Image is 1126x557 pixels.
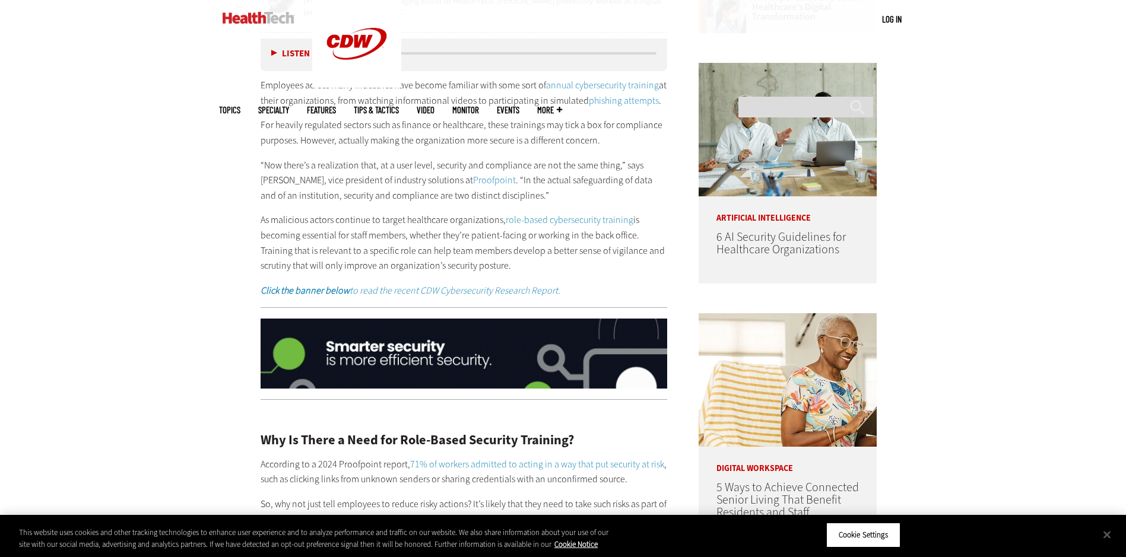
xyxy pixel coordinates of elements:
[261,284,560,297] a: Click the banner belowto read the recent CDW Cybersecurity Research Report.
[307,106,336,114] a: Features
[258,106,289,114] span: Specialty
[716,479,859,520] a: 5 Ways to Achieve Connected Senior Living That Benefit Residents and Staff
[261,496,668,542] p: So, why not just tell employees to reduce risky actions? It’s likely that they need to take such ...
[261,284,350,297] strong: Click the banner below
[699,63,877,196] img: Doctors meeting in the office
[699,313,877,447] img: Networking Solutions for Senior Living
[1094,521,1120,548] button: Close
[223,12,294,24] img: Home
[410,458,664,470] a: 71% of workers admitted to acting in a way that put security at risk
[354,106,399,114] a: Tips & Tactics
[537,106,562,114] span: More
[261,117,668,148] p: For heavily regulated sectors such as finance or healthcare, these trainings may tick a box for c...
[554,539,598,549] a: More information about your privacy
[826,523,900,548] button: Cookie Settings
[452,106,479,114] a: MonITor
[261,434,668,447] h2: Why Is There a Need for Role-Based Security Training?
[261,319,668,389] img: x_security_q325_animated_click_desktop_03
[699,447,877,473] p: Digital Workspace
[312,78,401,91] a: CDW
[261,284,560,297] em: to read the recent CDW Cybersecurity Research Report.
[716,229,846,257] a: 6 AI Security Guidelines for Healthcare Organizations
[19,527,619,550] div: This website uses cookies and other tracking technologies to enhance user experience and to analy...
[261,457,668,487] p: According to a 2024 Proofpoint report, , such as clicking links from unknown senders or sharing c...
[589,94,659,107] a: phishing attempts
[882,14,902,24] a: Log in
[261,212,668,273] p: As malicious actors continue to target healthcare organizations, is becoming essential for staff ...
[417,106,434,114] a: Video
[473,174,516,186] a: Proofpoint
[882,13,902,26] div: User menu
[506,214,633,226] a: role-based cybersecurity training
[219,106,240,114] span: Topics
[699,196,877,222] p: Artificial Intelligence
[497,106,519,114] a: Events
[261,158,668,203] p: “Now there’s a realization that, at a user level, security and compliance are not the same thing,...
